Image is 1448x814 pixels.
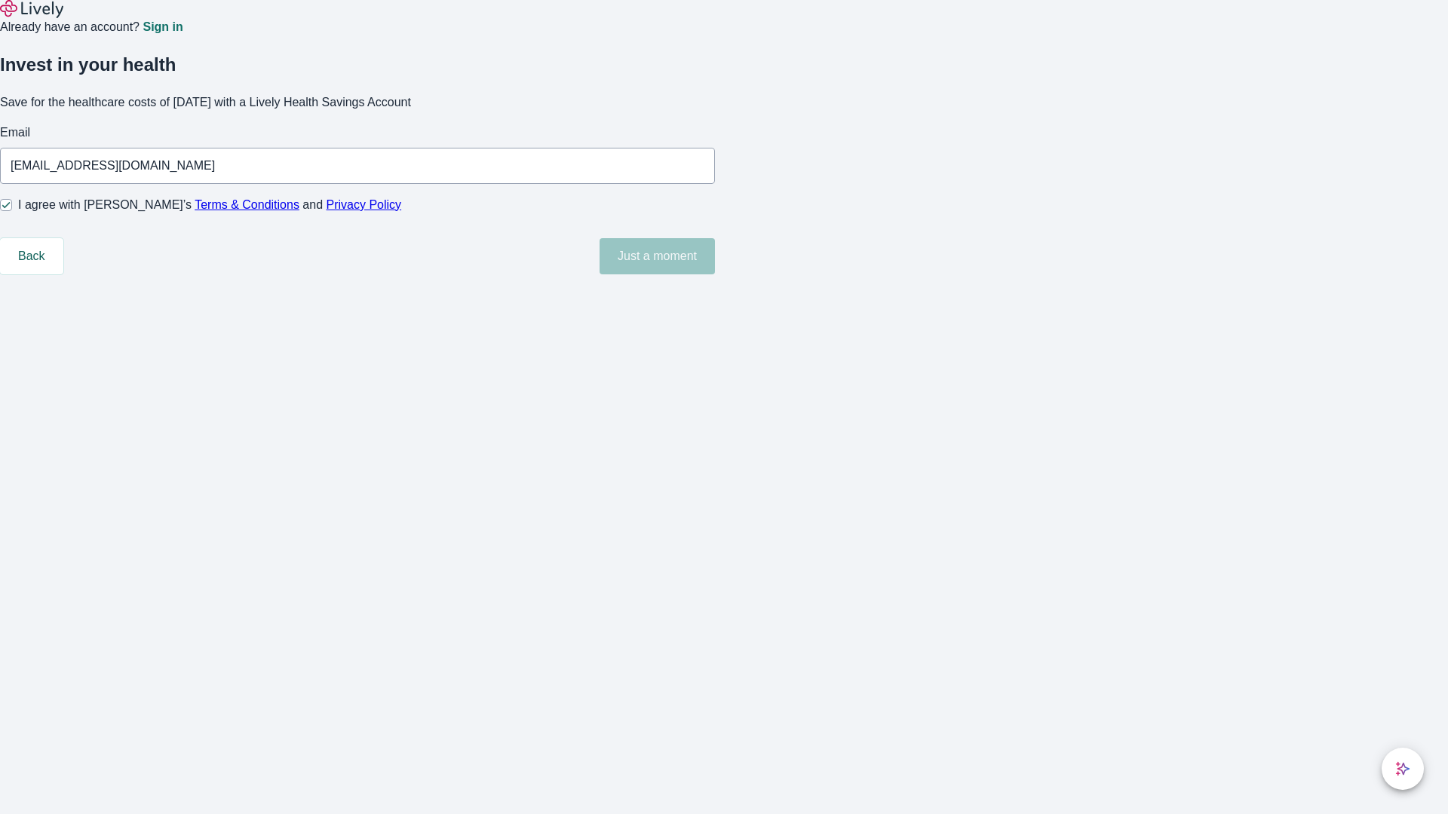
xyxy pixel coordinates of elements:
a: Privacy Policy [327,198,402,211]
svg: Lively AI Assistant [1395,761,1410,776]
span: I agree with [PERSON_NAME]’s and [18,196,401,214]
a: Terms & Conditions [195,198,299,211]
button: chat [1382,748,1424,790]
a: Sign in [143,21,183,33]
